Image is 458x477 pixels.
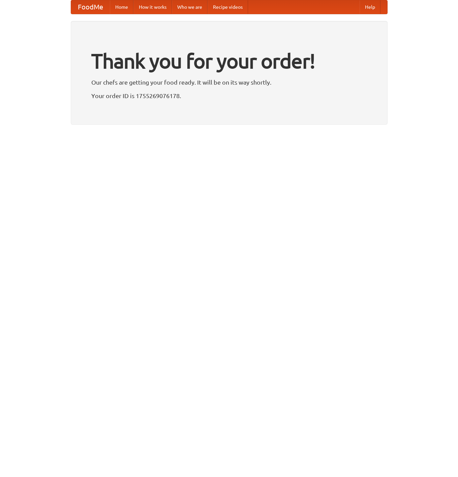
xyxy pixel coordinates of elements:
h1: Thank you for your order! [91,45,367,77]
p: Our chefs are getting your food ready. It will be on its way shortly. [91,77,367,87]
p: Your order ID is 1755269076178. [91,91,367,101]
a: Who we are [172,0,208,14]
a: Help [360,0,380,14]
a: Home [110,0,133,14]
a: Recipe videos [208,0,248,14]
a: How it works [133,0,172,14]
a: FoodMe [71,0,110,14]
